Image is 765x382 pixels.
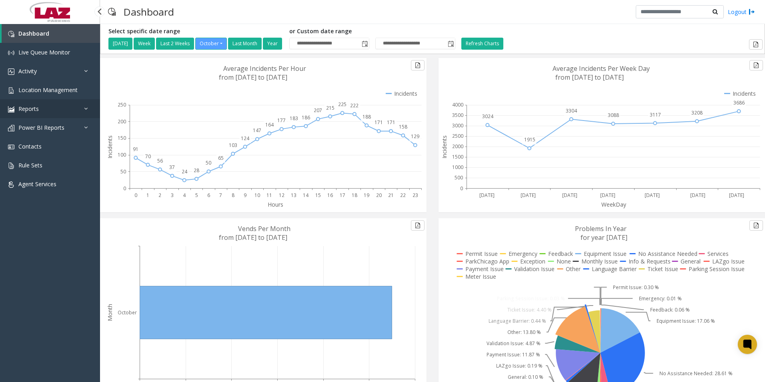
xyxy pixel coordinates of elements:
[219,192,222,199] text: 7
[277,117,286,124] text: 177
[18,30,49,37] span: Dashboard
[657,318,715,324] text: Equipment Issue: 17.06 %
[223,64,306,73] text: Average Incidents Per Hour
[120,2,178,22] h3: Dashboard
[446,38,455,49] span: Toggle popup
[108,28,283,35] h5: Select specific date range
[8,144,14,150] img: 'icon'
[314,107,322,114] text: 207
[254,192,260,199] text: 10
[555,73,624,82] text: from [DATE] to [DATE]
[733,99,745,106] text: 3686
[169,164,175,171] text: 37
[352,192,357,199] text: 18
[146,192,149,199] text: 1
[566,107,577,114] text: 3304
[399,123,407,130] text: 158
[18,86,78,94] span: Location Management
[182,168,188,175] text: 24
[263,38,282,50] button: Year
[691,109,703,116] text: 3208
[452,143,463,150] text: 2000
[360,38,369,49] span: Toggle popup
[228,38,262,50] button: Last Month
[195,192,198,199] text: 5
[461,38,503,50] button: Refresh Charts
[728,8,755,16] a: Logout
[134,38,155,50] button: Week
[108,2,116,22] img: pageIcon
[364,192,369,199] text: 19
[452,164,463,171] text: 1000
[650,306,690,313] text: Feedback: 0.06 %
[8,106,14,113] img: 'icon'
[601,201,627,208] text: WeekDay
[613,284,659,291] text: Permit Issue: 0.30 %
[289,28,455,35] h5: or Custom date range
[581,233,627,242] text: for year [DATE]
[145,153,151,160] text: 70
[362,113,371,120] text: 188
[157,157,163,164] text: 56
[118,101,126,108] text: 250
[749,39,763,50] button: Export to pdf
[452,122,463,129] text: 3000
[659,370,733,377] text: No Assistance Needed: 28.61 %
[265,121,274,128] text: 164
[411,60,425,70] button: Export to pdf
[608,112,619,119] text: 3088
[123,185,126,192] text: 0
[229,142,237,149] text: 103
[303,192,309,199] text: 14
[650,111,661,118] text: 3117
[241,135,250,142] text: 124
[413,192,418,199] text: 23
[400,192,406,199] text: 22
[18,124,64,131] span: Power BI Reports
[279,192,284,199] text: 12
[455,174,463,181] text: 500
[206,159,211,166] text: 50
[8,50,14,56] img: 'icon'
[749,60,763,70] button: Export to pdf
[479,192,495,199] text: [DATE]
[253,127,261,134] text: 147
[690,192,705,199] text: [DATE]
[195,38,227,50] button: October
[18,48,70,56] span: Live Queue Monitor
[118,118,126,125] text: 200
[238,224,290,233] text: Vends Per Month
[18,105,39,113] span: Reports
[441,135,448,159] text: Incidents
[8,181,14,188] img: 'icon'
[207,192,210,199] text: 6
[218,155,224,161] text: 65
[118,151,126,158] text: 100
[134,192,137,199] text: 0
[452,112,463,119] text: 3500
[645,192,660,199] text: [DATE]
[749,220,763,231] button: Export to pdf
[326,105,334,111] text: 215
[8,87,14,94] img: 'icon'
[108,38,132,50] button: [DATE]
[302,114,310,121] text: 186
[482,113,494,120] text: 3024
[411,133,419,140] text: 129
[374,119,383,126] text: 171
[106,135,114,159] text: Incidents
[156,38,194,50] button: Last 2 Weeks
[489,318,546,324] text: Language Barrier: 0.44 %
[106,304,114,321] text: Month
[291,192,296,199] text: 13
[452,101,463,108] text: 4000
[8,68,14,75] img: 'icon'
[194,167,199,174] text: 28
[118,135,126,141] text: 150
[18,67,37,75] span: Activity
[411,220,425,231] button: Export to pdf
[18,161,42,169] span: Rule Sets
[327,192,333,199] text: 16
[8,31,14,37] img: 'icon'
[340,192,345,199] text: 17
